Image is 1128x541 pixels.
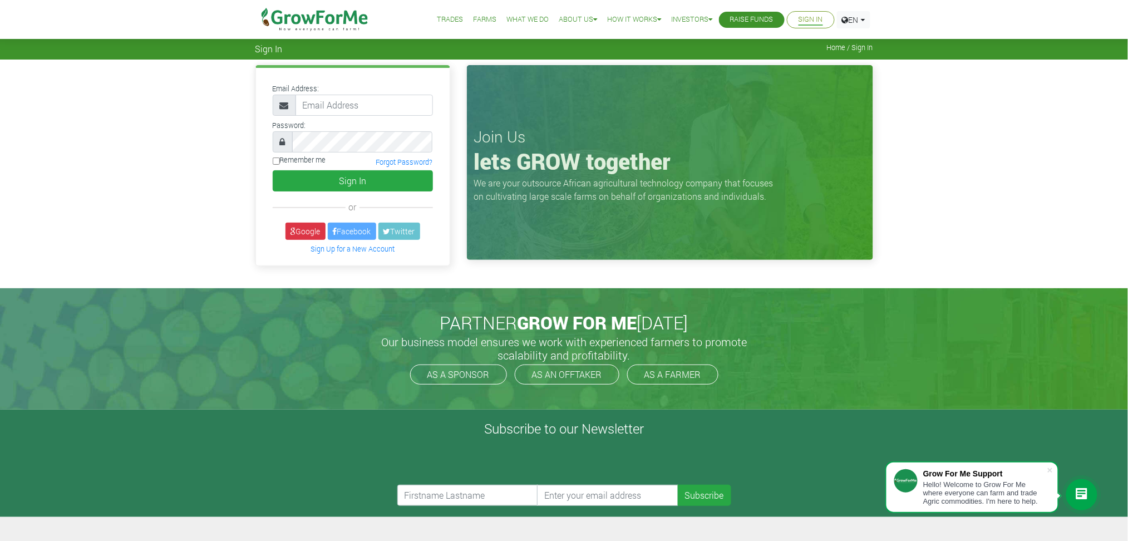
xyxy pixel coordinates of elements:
button: Sign In [273,170,433,191]
input: Remember me [273,158,280,165]
label: Remember me [273,155,326,165]
a: AS A SPONSOR [410,365,507,385]
a: Trades [437,14,463,26]
h1: lets GROW together [474,148,866,175]
a: Sign Up for a New Account [311,244,395,253]
h5: Our business model ensures we work with experienced farmers to promote scalability and profitabil... [370,335,759,362]
a: Investors [671,14,713,26]
a: Sign In [799,14,823,26]
a: What We Do [506,14,549,26]
h4: Subscribe to our Newsletter [14,421,1114,437]
a: AS A FARMER [627,365,718,385]
input: Enter your email address [537,485,678,506]
a: How it Works [607,14,661,26]
div: or [273,200,433,214]
label: Password: [273,120,306,131]
h3: Join Us [474,127,866,146]
a: EN [837,11,870,28]
span: GROW FOR ME [518,311,637,335]
iframe: reCAPTCHA [397,441,567,485]
input: Firstname Lastname [397,485,539,506]
span: Home / Sign In [827,43,873,52]
div: Grow For Me Support [923,469,1047,478]
a: Raise Funds [730,14,774,26]
a: Forgot Password? [376,158,433,166]
label: Email Address: [273,83,319,94]
input: Email Address [295,95,433,116]
div: Hello! Welcome to Grow For Me where everyone can farm and trade Agric commodities. I'm here to help. [923,480,1047,505]
span: Sign In [255,43,283,54]
a: AS AN OFFTAKER [515,365,619,385]
a: About Us [559,14,597,26]
h2: PARTNER [DATE] [260,312,869,333]
p: We are your outsource African agricultural technology company that focuses on cultivating large s... [474,176,780,203]
a: Google [285,223,326,240]
button: Subscribe [678,485,731,506]
a: Farms [473,14,496,26]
